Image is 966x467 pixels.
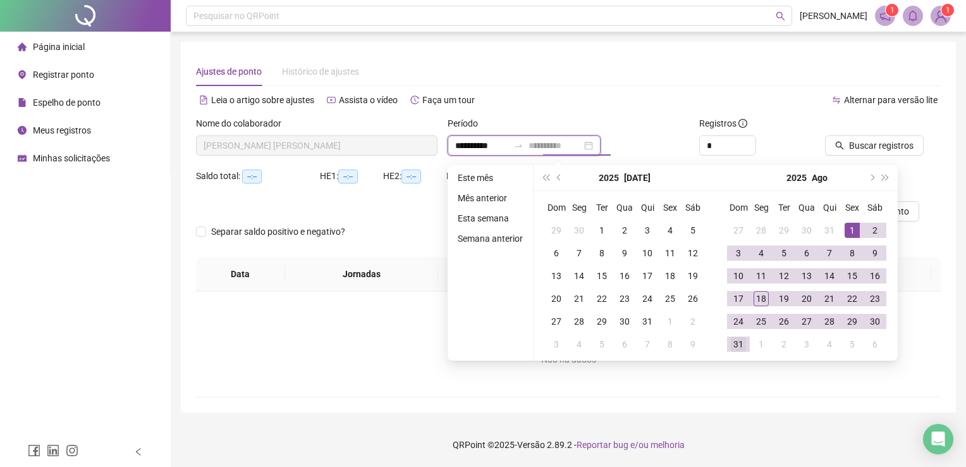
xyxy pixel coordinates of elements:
[754,268,769,283] div: 11
[864,196,886,219] th: Sáb
[545,242,568,265] td: 2025-07-06
[818,196,841,219] th: Qui
[727,219,750,242] td: 2025-07-27
[572,291,587,306] div: 21
[66,444,78,457] span: instagram
[776,268,792,283] div: 12
[799,223,814,238] div: 30
[731,291,746,306] div: 17
[568,219,590,242] td: 2025-06-30
[196,66,262,77] span: Ajustes de ponto
[572,268,587,283] div: 14
[134,447,143,456] span: left
[448,116,486,130] label: Período
[590,333,613,356] td: 2025-08-05
[731,314,746,329] div: 24
[545,265,568,287] td: 2025-07-13
[879,10,891,22] span: notification
[636,265,659,287] td: 2025-07-17
[590,242,613,265] td: 2025-07-08
[636,242,659,265] td: 2025-07-10
[640,291,655,306] div: 24
[685,291,700,306] div: 26
[822,268,837,283] div: 14
[750,310,773,333] td: 2025-08-25
[33,125,91,135] span: Meus registros
[594,291,609,306] div: 22
[594,337,609,352] div: 5
[776,314,792,329] div: 26
[242,170,262,184] span: --:--
[799,291,814,306] div: 20
[572,314,587,329] div: 28
[339,95,398,105] span: Assista o vídeo
[754,246,769,261] div: 4
[867,268,883,283] div: 16
[590,265,613,287] td: 2025-07-15
[800,9,867,23] span: [PERSON_NAME]
[613,219,636,242] td: 2025-07-02
[844,95,938,105] span: Alternar para versão lite
[663,268,678,283] div: 18
[867,337,883,352] div: 6
[799,268,814,283] div: 13
[864,333,886,356] td: 2025-09-06
[750,242,773,265] td: 2025-08-04
[594,223,609,238] div: 1
[727,196,750,219] th: Dom
[640,337,655,352] div: 7
[383,169,446,184] div: HE 2:
[682,242,704,265] td: 2025-07-12
[438,257,534,292] th: Entrada 1
[822,223,837,238] div: 31
[795,310,818,333] td: 2025-08-27
[750,333,773,356] td: 2025-09-01
[727,333,750,356] td: 2025-08-31
[594,246,609,261] div: 8
[818,333,841,356] td: 2025-09-04
[617,246,632,261] div: 9
[773,333,795,356] td: 2025-09-02
[549,246,564,261] div: 6
[517,440,545,450] span: Versão
[549,268,564,283] div: 13
[818,265,841,287] td: 2025-08-14
[211,95,314,105] span: Leia o artigo sobre ajustes
[931,6,950,25] img: 90224
[776,11,785,21] span: search
[624,165,651,190] button: month panel
[549,223,564,238] div: 29
[568,242,590,265] td: 2025-07-07
[199,96,208,104] span: file-text
[776,223,792,238] div: 29
[659,310,682,333] td: 2025-08-01
[776,246,792,261] div: 5
[640,246,655,261] div: 10
[33,153,110,163] span: Minhas solicitações
[636,333,659,356] td: 2025-08-07
[818,219,841,242] td: 2025-07-31
[659,333,682,356] td: 2025-08-08
[727,265,750,287] td: 2025-08-10
[33,97,101,108] span: Espelho de ponto
[845,337,860,352] div: 5
[845,246,860,261] div: 8
[659,242,682,265] td: 2025-07-11
[590,310,613,333] td: 2025-07-29
[320,169,383,184] div: HE 1:
[750,196,773,219] th: Seg
[841,333,864,356] td: 2025-09-05
[682,196,704,219] th: Sáb
[727,242,750,265] td: 2025-08-03
[568,333,590,356] td: 2025-08-04
[568,310,590,333] td: 2025-07-28
[864,310,886,333] td: 2025-08-30
[841,242,864,265] td: 2025-08-08
[773,287,795,310] td: 2025-08-19
[682,310,704,333] td: 2025-08-02
[617,268,632,283] div: 16
[204,136,430,155] span: BEATRIZ FRANCELINO MIRANDA COVINO
[812,165,828,190] button: month panel
[613,196,636,219] th: Qua
[28,444,40,457] span: facebook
